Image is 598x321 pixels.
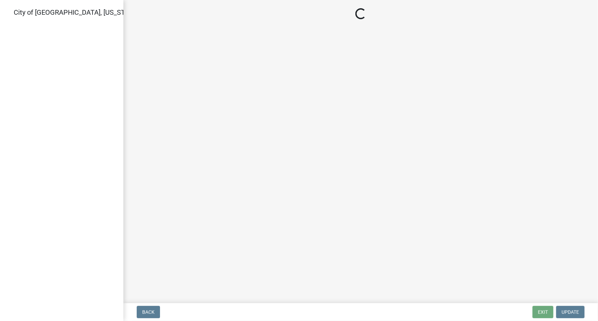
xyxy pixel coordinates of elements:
[137,306,160,318] button: Back
[14,8,138,16] span: City of [GEOGRAPHIC_DATA], [US_STATE]
[562,309,579,315] span: Update
[533,306,553,318] button: Exit
[142,309,155,315] span: Back
[556,306,585,318] button: Update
